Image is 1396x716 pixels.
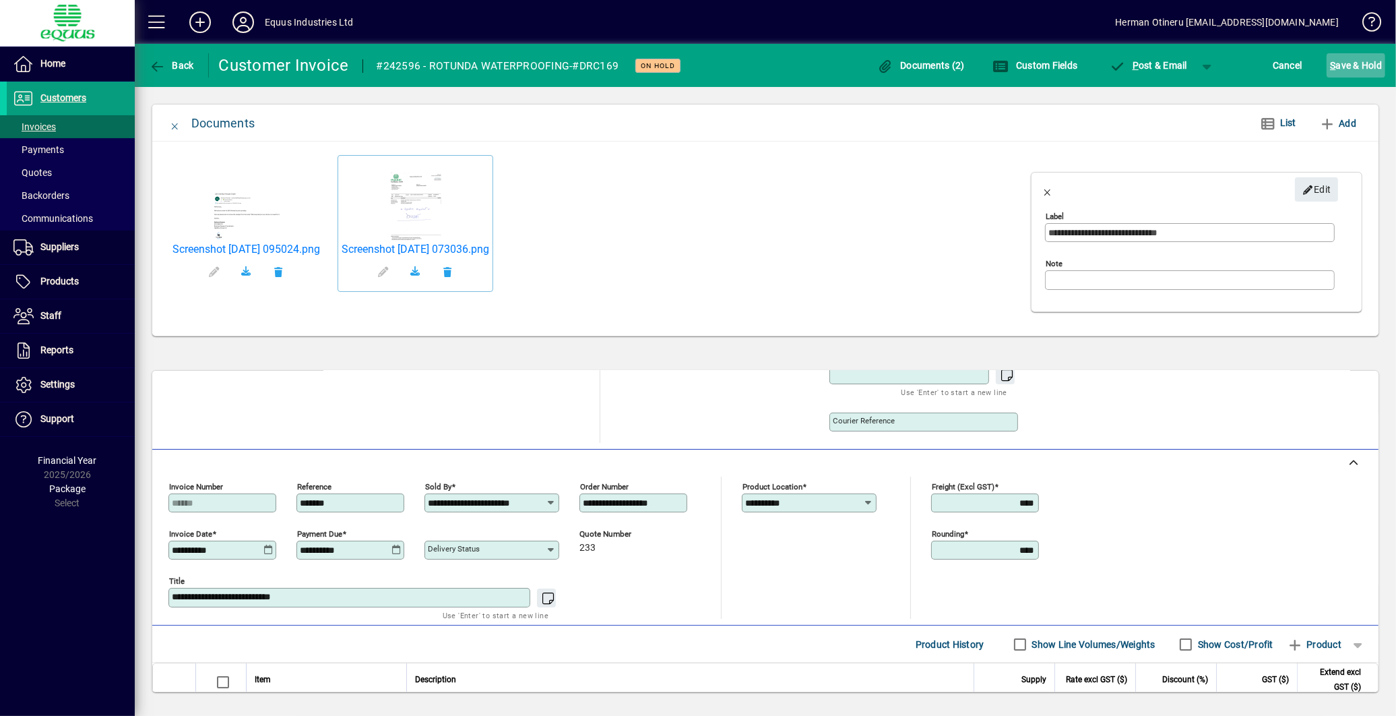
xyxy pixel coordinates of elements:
[415,672,456,687] span: Description
[874,53,968,78] button: Documents (2)
[1302,179,1331,201] span: Edit
[1327,53,1385,78] button: Save & Hold
[230,256,263,288] a: Download
[1287,634,1341,655] span: Product
[1280,117,1296,128] span: List
[265,11,354,33] div: Equus Industries Ltd
[7,368,135,402] a: Settings
[13,190,69,201] span: Backorders
[40,241,79,252] span: Suppliers
[990,53,1081,78] button: Custom Fields
[641,61,675,70] span: On hold
[901,384,1007,400] mat-hint: Use 'Enter' to start a new line
[1133,60,1139,71] span: P
[7,334,135,367] a: Reports
[172,243,320,256] a: Screenshot [DATE] 095024.png
[1066,672,1127,687] span: Rate excl GST ($)
[191,113,255,134] div: Documents
[1115,11,1339,33] div: Herman Otineru [EMAIL_ADDRESS][DOMAIN_NAME]
[1262,672,1289,687] span: GST ($)
[255,672,271,687] span: Item
[1046,212,1064,221] mat-label: Label
[159,107,191,140] button: Close
[149,60,194,71] span: Back
[342,243,489,256] a: Screenshot [DATE] 073036.png
[40,345,73,355] span: Reports
[40,58,65,69] span: Home
[40,92,86,103] span: Customers
[833,416,895,425] mat-label: Courier Reference
[993,60,1078,71] span: Custom Fields
[1195,638,1273,651] label: Show Cost/Profit
[1109,60,1187,71] span: ost & Email
[742,482,802,491] mat-label: Product location
[910,632,990,657] button: Product History
[428,544,480,554] mat-label: Delivery status
[219,55,349,76] div: Customer Invoice
[1319,113,1356,134] span: Add
[1330,55,1382,76] span: ave & Hold
[1330,60,1335,71] span: S
[40,413,74,424] span: Support
[1273,55,1302,76] span: Cancel
[1352,3,1379,47] a: Knowledge Base
[443,607,548,623] mat-hint: Use 'Enter' to start a new line
[432,256,464,288] button: Remove
[932,529,964,539] mat-label: Rounding
[7,299,135,333] a: Staff
[400,256,432,288] a: Download
[13,167,52,178] span: Quotes
[169,576,185,586] mat-label: Title
[1162,672,1208,687] span: Discount (%)
[1306,665,1361,694] span: Extend excl GST ($)
[40,379,75,390] span: Settings
[1029,638,1155,651] label: Show Line Volumes/Weights
[7,231,135,264] a: Suppliers
[38,455,97,466] span: Financial Year
[1269,53,1306,78] button: Cancel
[169,482,223,491] mat-label: Invoice number
[7,161,135,184] a: Quotes
[7,184,135,207] a: Backorders
[222,10,265,34] button: Profile
[7,265,135,299] a: Products
[877,60,965,71] span: Documents (2)
[49,483,86,494] span: Package
[13,121,56,132] span: Invoices
[7,207,135,230] a: Communications
[1021,672,1046,687] span: Supply
[7,115,135,138] a: Invoices
[7,47,135,81] a: Home
[1295,177,1338,202] button: Edit
[169,529,212,539] mat-label: Invoice date
[916,634,984,655] span: Product History
[13,144,64,155] span: Payments
[7,402,135,436] a: Support
[932,482,994,491] mat-label: Freight (excl GST)
[297,482,331,491] mat-label: Reference
[179,10,222,34] button: Add
[263,256,295,288] button: Remove
[1032,173,1064,206] button: Close
[1280,632,1348,657] button: Product
[40,276,79,287] span: Products
[40,310,61,321] span: Staff
[146,53,197,78] button: Back
[1046,259,1062,268] mat-label: Note
[1249,111,1307,136] button: List
[579,543,596,554] span: 233
[1102,53,1194,78] button: Post & Email
[13,213,93,224] span: Communications
[135,53,209,78] app-page-header-button: Back
[579,530,660,539] span: Quote number
[1314,111,1362,136] button: Add
[425,482,451,491] mat-label: Sold by
[377,55,619,77] div: #242596 - ROTUNDA WATERPROOFING-#DRC169
[580,482,629,491] mat-label: Order number
[297,529,342,539] mat-label: Payment due
[7,138,135,161] a: Payments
